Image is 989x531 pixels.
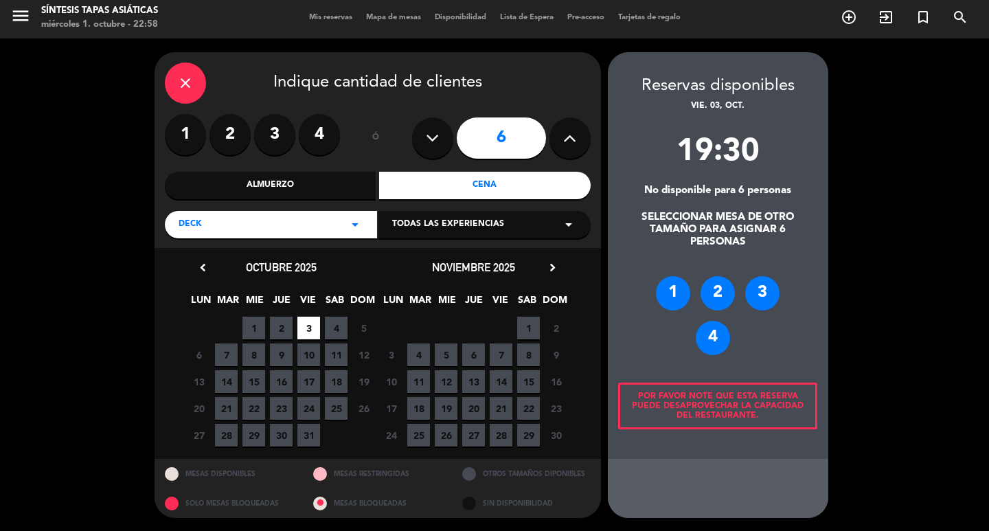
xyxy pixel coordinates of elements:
span: 6 [187,343,210,366]
span: 2 [270,317,293,339]
label: 1 [165,114,206,155]
span: 12 [352,343,375,366]
i: arrow_drop_down [560,216,577,233]
i: search [952,9,968,25]
span: MIE [243,292,266,315]
span: 3 [380,343,402,366]
span: MAR [216,292,239,315]
span: MIE [435,292,458,315]
label: 2 [209,114,251,155]
i: exit_to_app [878,9,894,25]
span: 23 [270,397,293,420]
span: 14 [215,370,238,393]
span: Mis reservas [302,14,359,21]
span: 10 [380,370,402,393]
span: Tarjetas de regalo [611,14,687,21]
span: 13 [462,370,485,393]
span: 9 [545,343,567,366]
span: 28 [490,424,512,447]
span: 30 [270,424,293,447]
span: Todas las experiencias [392,218,504,231]
span: 22 [242,397,265,420]
div: miércoles 1. octubre - 22:58 [41,18,158,32]
span: 6 [462,343,485,366]
div: 19:30 [608,127,828,185]
span: Disponibilidad [428,14,493,21]
div: Indique cantidad de clientes [165,63,591,104]
span: 8 [517,343,540,366]
div: SOLO MESAS BLOQUEADAS [155,488,304,518]
span: 11 [325,343,348,366]
span: 26 [352,397,375,420]
span: 3 [297,317,320,339]
div: 2 [701,276,735,310]
span: noviembre 2025 [432,260,515,274]
span: 27 [187,424,210,447]
div: Almuerzo [165,172,376,199]
span: VIE [297,292,319,315]
span: 16 [545,370,567,393]
span: 10 [297,343,320,366]
span: 31 [297,424,320,447]
span: 2 [545,317,567,339]
i: chevron_right [545,260,560,275]
div: Por favor note que esta reserva puede desaprovechar la capacidad del restaurante. [618,383,817,429]
span: 5 [435,343,457,366]
div: SIN DISPONIBILIDAD [452,488,601,518]
span: LUN [190,292,212,315]
span: 16 [270,370,293,393]
span: 18 [325,370,348,393]
div: 1 [656,276,690,310]
span: JUE [462,292,485,315]
span: DOM [350,292,373,315]
i: menu [10,5,31,26]
div: SELECCIONAR MESA DE OTRO TAMAÑO PARA ASIGNAR 6 PERSONAS [608,212,828,249]
span: 11 [407,370,430,393]
span: 20 [187,397,210,420]
span: 24 [380,424,402,447]
div: Cena [379,172,591,199]
span: JUE [270,292,293,315]
span: octubre 2025 [246,260,317,274]
i: add_circle_outline [841,9,857,25]
span: 28 [215,424,238,447]
span: SAB [516,292,538,315]
div: OTROS TAMAÑOS DIPONIBLES [452,459,601,488]
span: VIE [489,292,512,315]
i: close [177,75,194,91]
div: vie. 03, oct. [608,100,828,113]
div: 3 [745,276,780,310]
span: 18 [407,397,430,420]
div: MESAS RESTRINGIDAS [303,459,452,488]
div: Síntesis Tapas Asiáticas [41,4,158,18]
span: 15 [242,370,265,393]
span: Mapa de mesas [359,14,428,21]
span: 4 [325,317,348,339]
div: ó [354,114,398,162]
span: 7 [215,343,238,366]
span: 9 [270,343,293,366]
span: 29 [517,424,540,447]
span: 12 [435,370,457,393]
i: arrow_drop_down [347,216,363,233]
span: Lista de Espera [493,14,560,21]
span: 21 [490,397,512,420]
span: 24 [297,397,320,420]
label: 4 [299,114,340,155]
label: 3 [254,114,295,155]
span: 27 [462,424,485,447]
span: 7 [490,343,512,366]
span: 1 [517,317,540,339]
span: 13 [187,370,210,393]
span: 29 [242,424,265,447]
span: 30 [545,424,567,447]
span: 20 [462,397,485,420]
span: 19 [435,397,457,420]
div: Reservas disponibles [608,73,828,100]
div: 4 [696,321,730,355]
span: 4 [407,343,430,366]
span: 21 [215,397,238,420]
span: LUN [382,292,405,315]
i: chevron_left [196,260,210,275]
i: turned_in_not [915,9,931,25]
